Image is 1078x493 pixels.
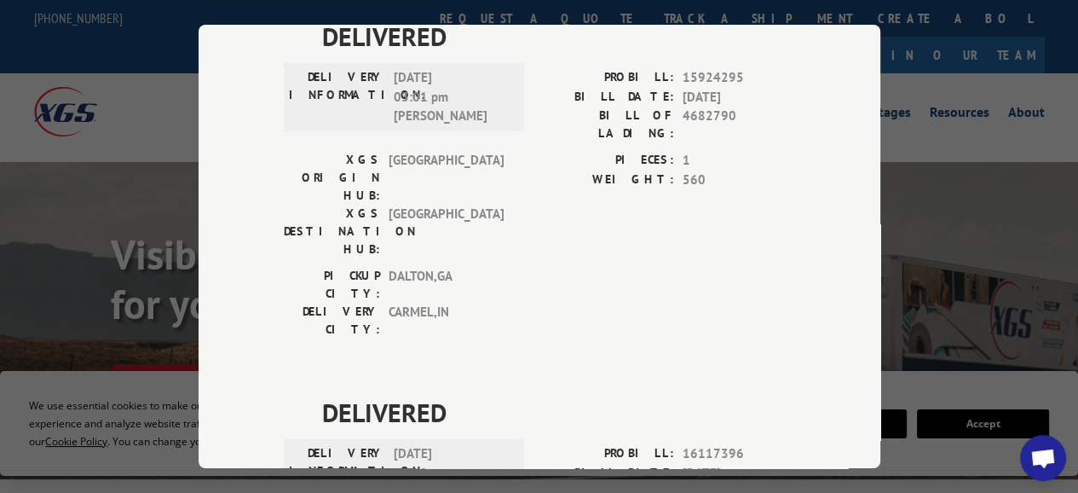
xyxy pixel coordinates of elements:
label: BILL OF LADING: [539,107,674,142]
span: 15924295 [683,68,795,88]
span: DELIVERED [322,17,795,55]
span: 560 [683,170,795,189]
span: 4682790 [683,107,795,142]
div: Open chat [1020,435,1066,481]
span: 1 [683,151,795,171]
span: [DATE] 03:01 pm [PERSON_NAME] [394,68,509,126]
span: CARMEL , IN [389,303,504,339]
label: PICKUP CITY: [284,267,380,303]
label: XGS ORIGIN HUB: [284,151,380,205]
label: XGS DESTINATION HUB: [284,205,380,258]
label: BILL DATE: [539,463,674,483]
span: [GEOGRAPHIC_DATA] [389,205,504,258]
label: DELIVERY CITY: [284,303,380,339]
span: [DATE] [683,87,795,107]
span: [GEOGRAPHIC_DATA] [389,151,504,205]
label: PIECES: [539,151,674,171]
span: [DATE] [683,463,795,483]
label: WEIGHT: [539,170,674,189]
label: DELIVERY INFORMATION: [289,68,385,126]
label: PROBILL: [539,68,674,88]
label: PROBILL: [539,444,674,464]
span: 16117396 [683,444,795,464]
span: DELIVERED [322,393,795,432]
span: DALTON , GA [389,267,504,303]
label: BILL DATE: [539,87,674,107]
